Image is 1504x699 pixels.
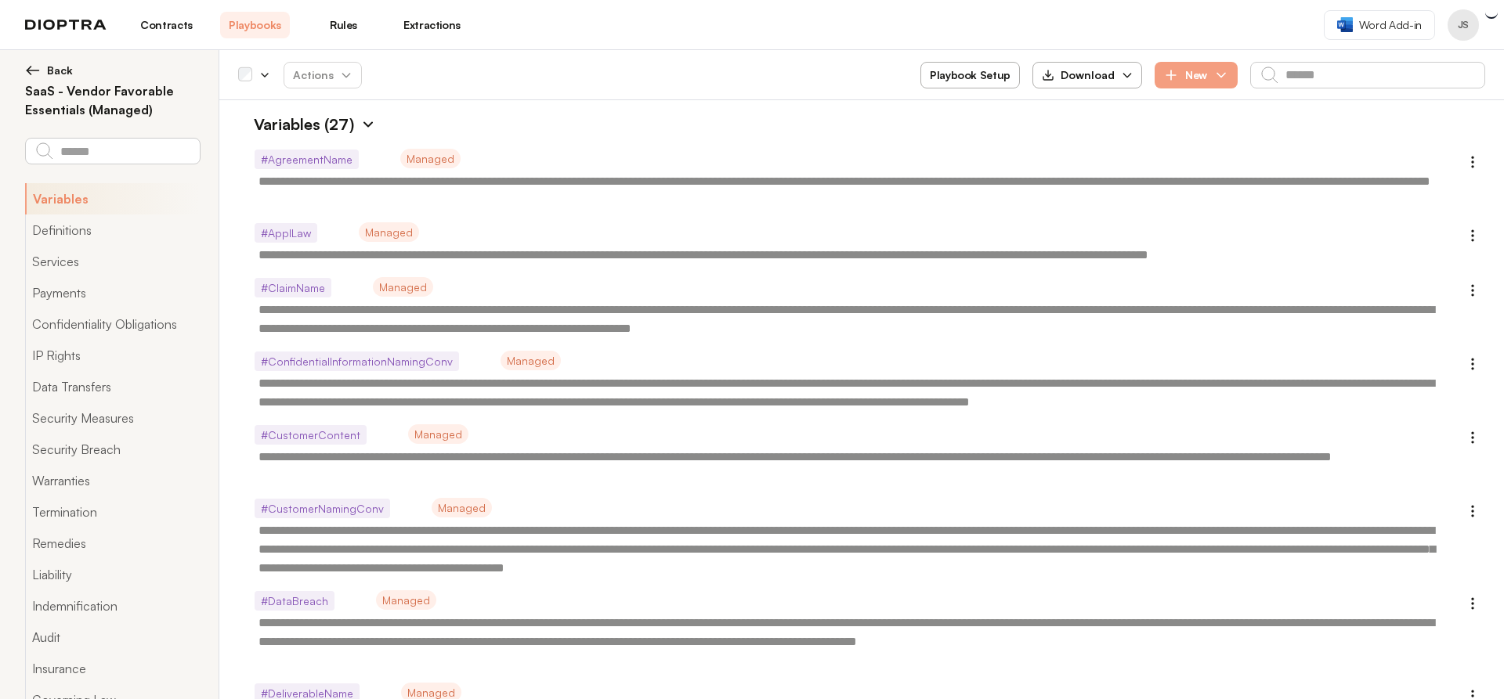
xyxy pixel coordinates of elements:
button: Remedies [25,528,200,559]
button: Warranties [25,465,200,496]
button: Audit [25,622,200,653]
span: Managed [376,590,436,610]
span: # ApplLaw [255,223,317,243]
a: Word Add-in [1324,10,1435,40]
span: # DataBreach [255,591,334,611]
button: Services [25,246,200,277]
span: # ClaimName [255,278,331,297]
button: Actions [284,62,362,88]
a: Extractions [397,12,467,38]
span: Word Add-in [1359,17,1422,33]
button: Liability [25,559,200,590]
span: Back [47,63,73,78]
span: # CustomerNamingConv [255,499,390,518]
div: Select all [238,68,252,82]
div: Download [1042,67,1115,83]
button: Security Measures [25,402,200,434]
button: Profile menu [1448,9,1479,41]
span: Managed [501,351,561,370]
img: Expand [360,117,376,132]
span: # AgreementName [255,150,359,169]
button: Definitions [25,214,200,246]
button: New [1155,62,1238,88]
img: left arrow [25,63,41,78]
img: word [1337,17,1353,32]
button: Payments [25,277,200,308]
button: Back [25,63,200,78]
button: Insurance [25,653,200,684]
span: Managed [400,149,461,168]
button: IP Rights [25,340,200,371]
span: Managed [432,498,492,517]
h2: SaaS - Vendor Favorable Essentials (Managed) [25,81,200,119]
span: Managed [408,424,468,444]
a: Rules [309,12,378,38]
button: Indemnification [25,590,200,622]
a: Contracts [132,12,201,38]
button: Data Transfers [25,371,200,402]
span: Managed [359,222,419,242]
img: logo [25,20,107,31]
button: Confidentiality Obligations [25,308,200,340]
span: Actions [280,61,365,89]
button: Playbook Setup [920,62,1020,88]
span: # ConfidentialInformationNamingConv [255,351,459,371]
button: Security Breach [25,434,200,465]
span: Managed [373,277,433,297]
button: Termination [25,496,200,528]
span: # CustomerContent [255,425,367,445]
a: Playbooks [220,12,290,38]
h1: Variables (27) [238,113,354,136]
button: Variables [25,183,200,214]
button: Download [1032,62,1142,88]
